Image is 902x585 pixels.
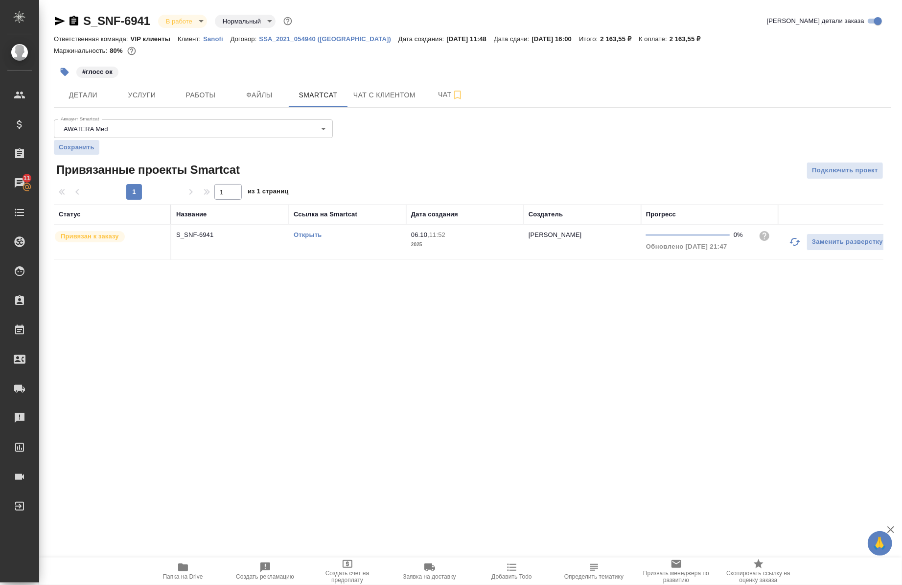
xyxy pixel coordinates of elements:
[812,165,878,176] span: Подключить проект
[220,17,264,25] button: Нормальный
[54,61,75,83] button: Добавить тэг
[579,35,600,43] p: Итого:
[118,89,165,101] span: Услуги
[411,210,458,219] div: Дата создания
[717,558,800,585] button: Скопировать ссылку на оценку заказа
[236,89,283,101] span: Файлы
[872,533,888,554] span: 🙏
[641,570,712,584] span: Призвать менеджера по развитию
[231,35,259,43] p: Договор:
[807,162,883,179] button: Подключить проект
[54,35,131,43] p: Ответственная команда:
[82,67,113,77] p: #глосс ок
[529,210,563,219] div: Создатель
[532,35,579,43] p: [DATE] 16:00
[176,230,284,240] p: S_SNF-6941
[452,89,463,101] svg: Подписаться
[281,15,294,27] button: Доп статусы указывают на важность/срочность заказа
[61,232,119,241] p: Привязан к заказу
[767,16,864,26] span: [PERSON_NAME] детали заказа
[68,15,80,27] button: Скопировать ссылку
[446,35,494,43] p: [DATE] 11:48
[110,47,125,54] p: 80%
[142,558,224,585] button: Папка на Drive
[158,15,207,28] div: В работе
[494,35,532,43] p: Дата сдачи:
[59,142,94,152] span: Сохранить
[60,89,107,101] span: Детали
[306,558,389,585] button: Создать счет на предоплату
[54,140,99,155] button: Сохранить
[259,34,398,43] a: SSA_2021_054940 ([GEOGRAPHIC_DATA])
[203,34,231,43] a: Sanofi
[295,89,342,101] span: Smartcat
[2,171,37,195] a: 11
[61,125,111,133] button: AWATERA Med
[553,558,635,585] button: Определить тематику
[411,240,519,250] p: 2025
[868,531,892,556] button: 🙏
[471,558,553,585] button: Добавить Todo
[398,35,446,43] p: Дата создания:
[564,573,624,580] span: Определить тематику
[54,15,66,27] button: Скопировать ссылку для ЯМессенджера
[723,570,794,584] span: Скопировать ссылку на оценку заказа
[403,573,456,580] span: Заявка на доставку
[203,35,231,43] p: Sanofi
[18,173,36,183] span: 11
[83,14,150,27] a: S_SNF-6941
[236,573,294,580] span: Создать рекламацию
[54,119,333,138] div: AWATERA Med
[294,210,357,219] div: Ссылка на Smartcat
[639,35,670,43] p: К оплате:
[734,230,751,240] div: 0%
[131,35,178,43] p: VIP клиенты
[54,47,110,54] p: Маржинальность:
[177,89,224,101] span: Работы
[491,573,532,580] span: Добавить Todo
[646,243,727,250] span: Обновлено [DATE] 21:47
[601,35,639,43] p: 2 163,55 ₽
[807,234,888,251] button: Заменить разверстку
[812,236,883,248] span: Заменить разверстку
[389,558,471,585] button: Заявка на доставку
[635,558,717,585] button: Призвать менеджера по развитию
[59,210,81,219] div: Статус
[529,231,582,238] p: [PERSON_NAME]
[224,558,306,585] button: Создать рекламацию
[125,45,138,57] button: 359.92 RUB;
[312,570,383,584] span: Создать счет на предоплату
[215,15,276,28] div: В работе
[411,231,429,238] p: 06.10,
[54,162,240,178] span: Привязанные проекты Smartcat
[163,573,203,580] span: Папка на Drive
[646,210,676,219] div: Прогресс
[429,231,445,238] p: 11:52
[670,35,708,43] p: 2 163,55 ₽
[163,17,195,25] button: В работе
[259,35,398,43] p: SSA_2021_054940 ([GEOGRAPHIC_DATA])
[294,231,322,238] a: Открыть
[176,210,207,219] div: Название
[248,186,289,200] span: из 1 страниц
[178,35,203,43] p: Клиент:
[353,89,416,101] span: Чат с клиентом
[75,67,119,75] span: глосс ок
[783,230,807,254] button: Обновить прогресс
[427,89,474,101] span: Чат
